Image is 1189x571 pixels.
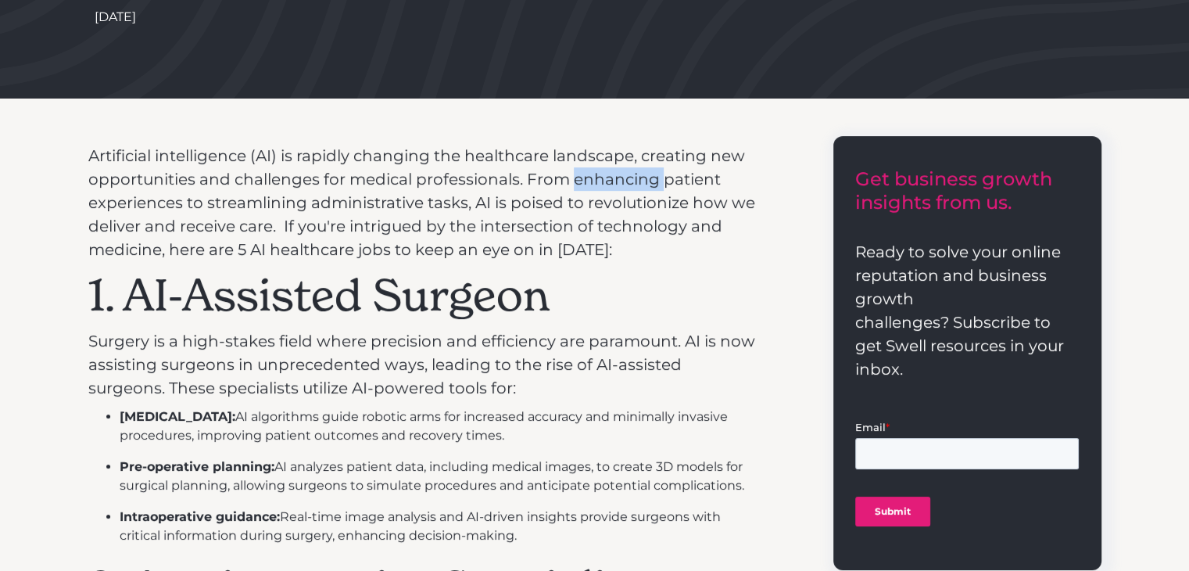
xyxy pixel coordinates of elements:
[120,508,757,545] li: Real-time image analysis and AI-driven insights provide surgeons with critical information during...
[120,459,274,474] strong: Pre-operative planning:
[855,167,1079,214] h3: Get business growth insights from us.
[855,419,1079,540] iframe: Form 0
[88,269,757,321] h1: 1. AI-Assisted Surgeon
[95,8,136,27] div: [DATE]
[120,509,280,524] strong: Intraoperative guidance:
[88,329,757,400] p: Surgery is a high-stakes field where precision and efficiency are paramount. AI is now assisting ...
[120,458,757,495] li: AI analyzes patient data, including medical images, to create 3D models for surgical planning, al...
[855,240,1079,381] p: Ready to solve your online reputation and business growth challenges? Subscribe to get Swell reso...
[120,409,235,424] strong: [MEDICAL_DATA]:
[120,408,757,445] li: AI algorithms guide robotic arms for increased accuracy and minimally invasive procedures, improv...
[88,144,757,261] p: Artificial intelligence (AI) is rapidly changing the healthcare landscape, creating new opportuni...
